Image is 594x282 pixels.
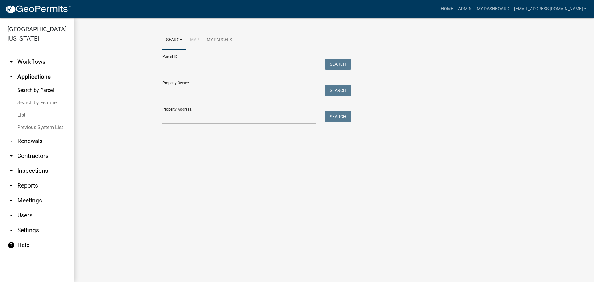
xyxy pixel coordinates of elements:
[162,30,186,50] a: Search
[7,167,15,175] i: arrow_drop_down
[203,30,236,50] a: My Parcels
[7,227,15,234] i: arrow_drop_down
[7,182,15,189] i: arrow_drop_down
[325,85,351,96] button: Search
[7,137,15,145] i: arrow_drop_down
[7,241,15,249] i: help
[325,111,351,122] button: Search
[325,59,351,70] button: Search
[7,58,15,66] i: arrow_drop_down
[7,152,15,160] i: arrow_drop_down
[512,3,589,15] a: [EMAIL_ADDRESS][DOMAIN_NAME]
[438,3,456,15] a: Home
[456,3,474,15] a: Admin
[7,73,15,80] i: arrow_drop_up
[474,3,512,15] a: My Dashboard
[7,197,15,204] i: arrow_drop_down
[7,212,15,219] i: arrow_drop_down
